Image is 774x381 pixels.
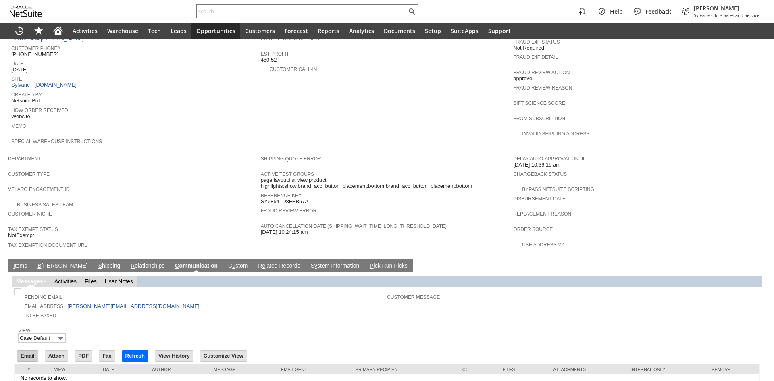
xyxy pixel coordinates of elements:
[11,123,26,129] a: Memo
[407,6,416,16] svg: Search
[11,61,24,67] a: Date
[513,70,570,75] a: Fraud Review Action
[200,351,247,361] input: Customize View
[513,162,560,168] span: [DATE] 10:39:15 am
[261,36,319,42] a: Cancellation Reason
[11,108,68,113] a: How Order Received
[313,23,344,39] a: Reports
[10,23,29,39] a: Recent Records
[131,262,135,269] span: R
[261,177,510,189] span: page layout:list view,product highlights:show,brand_acc_button_placement:bottom,brand_acc_button_...
[196,27,235,35] span: Opportunities
[261,229,308,235] span: [DATE] 10:24:15 am
[13,262,15,269] span: I
[25,294,62,300] a: Pending Email
[175,262,179,269] span: C
[103,367,140,372] div: Date
[21,367,42,372] div: #
[11,35,86,42] a: CU1067434 [PERSON_NAME]
[11,76,22,82] a: Site
[513,39,560,45] a: Fraud E4F Status
[85,278,88,285] span: F
[34,26,44,35] svg: Shortcuts
[18,328,31,333] a: View
[155,351,193,361] input: View History
[197,6,407,16] input: Search
[285,27,308,35] span: Forecast
[420,23,446,39] a: Setup
[15,26,24,35] svg: Recent Records
[349,27,374,35] span: Analytics
[14,288,21,295] img: Unchecked
[8,187,69,192] a: Velaro Engagement ID
[33,278,37,285] span: g
[425,27,441,35] span: Setup
[8,232,34,239] span: NotExempt
[513,171,567,177] a: Chargeback Status
[261,57,277,63] span: 450.52
[173,262,220,270] a: Communication
[122,351,148,361] input: Refresh
[143,23,166,39] a: Tech
[630,367,699,372] div: Internal Only
[262,262,265,269] span: e
[240,23,280,39] a: Customers
[102,23,143,39] a: Warehouse
[379,23,420,39] a: Documents
[513,116,565,121] a: From Subscription
[67,303,199,309] a: [PERSON_NAME][EMAIL_ADDRESS][DOMAIN_NAME]
[694,4,759,12] span: [PERSON_NAME]
[318,27,339,35] span: Reports
[368,262,409,270] a: Pick Run Picks
[724,12,759,18] span: Sales and Service
[488,27,511,35] span: Support
[18,333,66,343] input: Case Default
[73,27,98,35] span: Activities
[61,278,62,285] span: t
[152,367,202,372] div: Author
[29,23,48,39] div: Shortcuts
[314,262,317,269] span: y
[8,156,41,162] a: Department
[720,12,722,18] span: -
[11,262,29,270] a: Items
[694,12,719,18] span: Sylvane Old
[11,98,40,104] span: Netsuite Bot
[513,196,566,202] a: Disbursement Date
[610,8,623,15] span: Help
[37,262,41,269] span: B
[11,51,58,58] span: [PHONE_NUMBER]
[645,8,671,15] span: Feedback
[451,27,479,35] span: SuiteApps
[751,261,761,271] a: Unrolled view on
[513,156,585,162] a: Delay Auto-Approval Until
[261,156,321,162] a: Shipping Quote Error
[96,262,123,270] a: Shipping
[148,27,161,35] span: Tech
[48,23,68,39] a: Home
[280,23,313,39] a: Forecast
[261,51,289,57] a: Est Profit
[261,198,309,205] span: SY68541D8FEB57A
[191,23,240,39] a: Opportunities
[107,27,138,35] span: Warehouse
[10,6,42,17] svg: logo
[54,367,91,372] div: View
[446,23,483,39] a: SuiteApps
[370,262,373,269] span: P
[281,367,343,372] div: Email Sent
[483,23,516,39] a: Support
[166,23,191,39] a: Leads
[513,100,565,106] a: Sift Science Score
[387,294,440,300] a: Customer Message
[8,242,87,248] a: Tax Exemption Document URL
[513,45,544,51] span: Not Required
[356,367,450,372] div: Primary Recipient
[513,75,532,82] span: approve
[8,211,52,217] a: Customer Niche
[98,262,102,269] span: S
[462,367,491,372] div: Cc
[171,27,187,35] span: Leads
[384,27,415,35] span: Documents
[344,23,379,39] a: Analytics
